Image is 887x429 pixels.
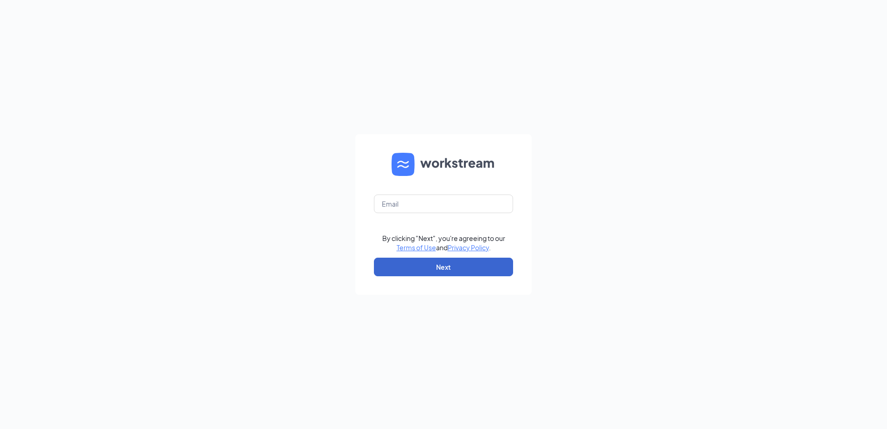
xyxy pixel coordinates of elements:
a: Terms of Use [397,243,436,252]
div: By clicking "Next", you're agreeing to our and . [382,234,505,252]
button: Next [374,258,513,276]
a: Privacy Policy [448,243,489,252]
img: WS logo and Workstream text [392,153,495,176]
input: Email [374,195,513,213]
